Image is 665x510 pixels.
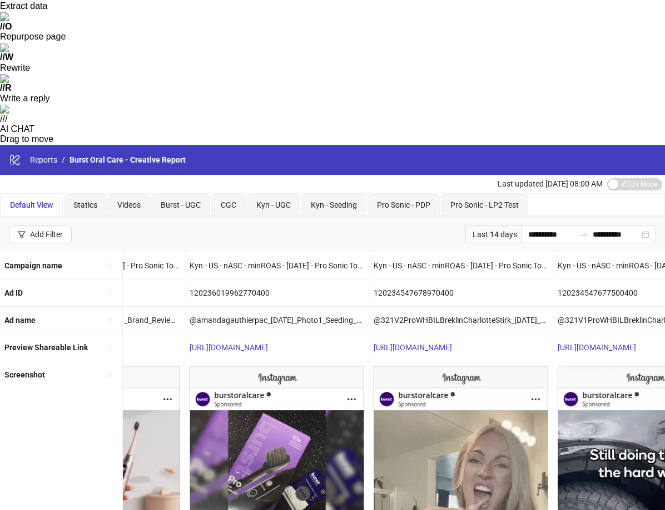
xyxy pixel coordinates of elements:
span: sort-ascending [105,289,113,297]
span: CGC [221,200,236,209]
span: filter [18,231,26,238]
span: swap-right [579,230,588,239]
b: Ad ID [4,288,23,297]
b: Preview Shareable Link [4,343,88,352]
span: Burst Oral Care - Creative Report [70,155,186,164]
span: Burst - UGC [161,200,201,209]
b: Ad name [4,316,36,325]
span: sort-ascending [105,371,113,379]
span: Videos [117,200,141,209]
button: Add Filter [9,225,72,243]
span: Kyn - UGC [256,200,291,209]
div: Last 14 days [465,225,522,243]
a: [URL][DOMAIN_NAME] [190,343,268,352]
span: Pro Sonic - PDP [377,200,430,209]
span: Last updated [DATE] 08:00 AM [498,179,603,188]
div: @amandagauthierpac_[DATE]_Photo1_Seeding_UnBoxing_Bundle_BurstOralCare_ [185,307,369,334]
div: Kyn - US - nASC - minROAS - [DATE] - Pro Sonic Toothbrush - LP2 [369,252,553,279]
b: Screenshot [4,370,45,379]
span: sort-ascending [105,316,113,324]
a: [URL][DOMAIN_NAME] [558,343,636,352]
div: @321V2ProWHBILBreklinCharlotteStirk_[DATE]_Video1_Brand_Testimonial_ProSonicToothBrush_BurstOralC... [369,307,553,334]
div: 120234547678970400 [369,279,553,306]
span: Default View [10,200,53,209]
a: [URL][DOMAIN_NAME] [374,343,452,352]
a: Reports [28,154,59,166]
span: sort-ascending [105,344,113,351]
b: Campaign name [4,261,62,270]
span: to [579,230,588,239]
div: Kyn - US - nASC - minROAS - [DATE] - Pro Sonic Toothbrush - LP2 [185,252,369,279]
div: Add Filter [30,230,63,239]
div: 120236019962770400 [185,279,369,306]
li: / [62,154,65,166]
span: sort-ascending [105,262,113,269]
span: Statics [73,200,97,209]
span: Pro Sonic - LP2 Test [450,200,519,209]
span: Kyn - Seeding [311,200,357,209]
